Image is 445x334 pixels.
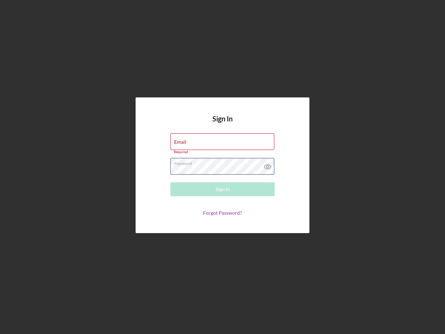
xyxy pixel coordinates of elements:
div: Sign In [216,182,230,196]
label: Email [174,139,186,145]
div: Required [170,150,275,154]
a: Forgot Password? [203,210,242,216]
button: Sign In [170,182,275,196]
h4: Sign In [212,115,233,133]
label: Password [174,158,274,166]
